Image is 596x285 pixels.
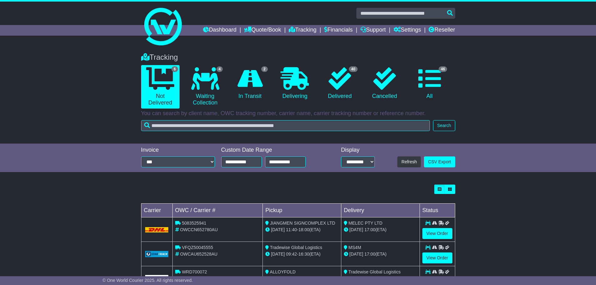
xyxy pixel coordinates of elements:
a: View Order [422,252,452,263]
img: GetCarrierServiceLogo [145,251,169,257]
span: VFQZ50045555 [182,245,213,250]
div: - (ETA) [265,275,339,282]
span: OWCCN652780AU [180,227,218,232]
td: OWC / Carrier # [172,204,263,217]
a: Support [360,25,386,36]
span: 09:42 [286,252,297,257]
span: 4 [216,66,223,72]
div: (ETA) [344,251,417,257]
a: Settings [394,25,421,36]
span: [DATE] [349,252,363,257]
a: 4 Waiting Collection [186,65,224,109]
span: 5083525941 [182,221,206,226]
p: You can search by client name, OWC tracking number, carrier name, carrier tracking number or refe... [141,110,455,117]
span: 17:00 [364,227,375,232]
a: Dashboard [203,25,237,36]
a: View Order [422,228,452,239]
a: Quote/Book [244,25,281,36]
div: Custom Date Range [221,147,322,154]
a: Financials [324,25,353,36]
span: 11:40 [286,227,297,232]
div: - (ETA) [265,226,339,233]
span: 2 [261,66,268,72]
a: Tracking [289,25,316,36]
a: CSV Export [424,156,455,167]
span: 16:30 [298,252,309,257]
div: Invoice [141,147,215,154]
span: 17:00 [364,252,375,257]
td: Status [420,204,455,217]
div: (ETA) [344,275,417,282]
div: Display [341,147,375,154]
span: MS4M [349,245,361,250]
a: 46 All [410,65,449,102]
button: Refresh [397,156,421,167]
div: Tracking [138,53,458,62]
img: GetCarrierServiceLogo [145,275,169,282]
span: Tradewise Global Logistics [270,245,322,250]
span: [DATE] [271,227,285,232]
span: JIANGMEN SIGNCOMPLEX LTD [270,221,335,226]
div: (ETA) [344,226,417,233]
span: OWCAU652528AU [180,252,217,257]
span: [DATE] [271,252,285,257]
span: [DATE] [349,227,363,232]
span: Tradewise Global Logistics [349,269,401,274]
span: ALLOYFOLD [270,269,295,274]
span: © One World Courier 2025. All rights reserved. [103,278,193,283]
button: Search [433,120,455,131]
td: Pickup [263,204,341,217]
img: DHL.png [145,227,169,232]
a: 2 In Transit [231,65,269,102]
span: 6 [171,66,178,72]
span: 40 [349,66,357,72]
span: 18:00 [298,227,309,232]
span: 46 [439,66,447,72]
a: Cancelled [365,65,404,102]
span: MELEC PTY LTD [349,221,382,226]
a: 6 Not Delivered [141,65,180,109]
a: 40 Delivered [320,65,359,102]
td: Delivery [341,204,420,217]
span: WRD700072 [182,269,207,274]
a: Delivering [276,65,314,102]
div: - (ETA) [265,251,339,257]
a: Reseller [429,25,455,36]
td: Carrier [141,204,172,217]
